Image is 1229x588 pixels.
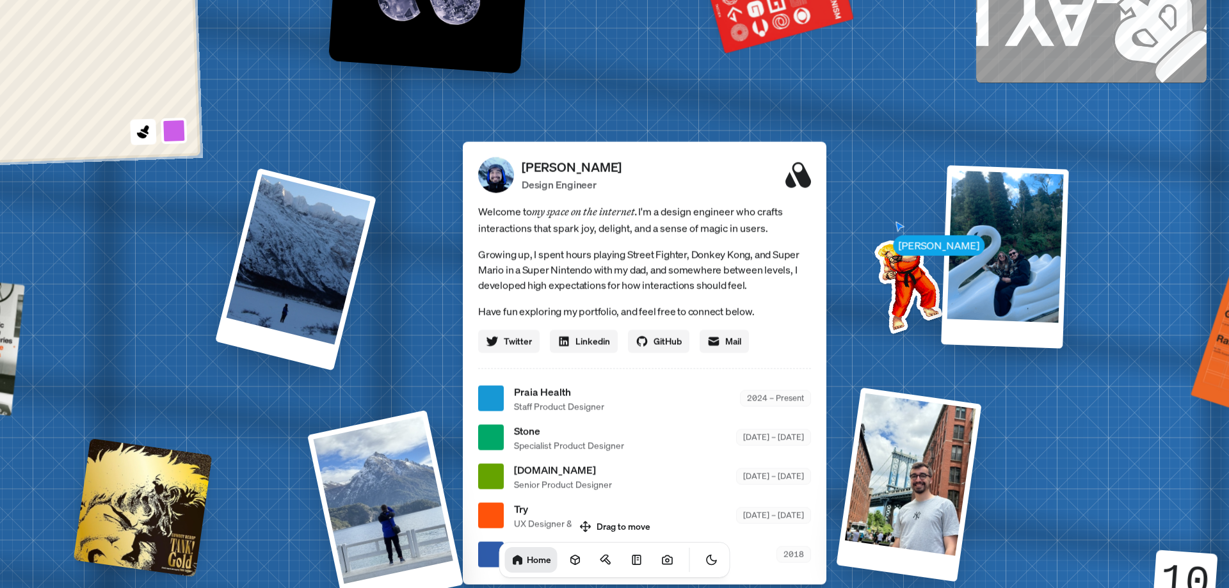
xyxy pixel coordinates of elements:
[478,157,514,193] img: Profile Picture
[504,335,532,348] span: Twitter
[736,468,811,484] div: [DATE] – [DATE]
[736,507,811,523] div: [DATE] – [DATE]
[700,330,749,353] a: Mail
[725,335,741,348] span: Mail
[841,218,970,347] img: Profile example
[522,157,622,177] p: [PERSON_NAME]
[478,246,811,292] p: Growing up, I spent hours playing Street Fighter, Donkey Kong, and Super Mario in a Super Nintend...
[654,335,682,348] span: GitHub
[776,546,811,562] div: 2018
[532,205,638,218] em: my space on the internet.
[628,330,689,353] a: GitHub
[550,330,618,353] a: Linkedin
[736,429,811,445] div: [DATE] – [DATE]
[699,547,725,573] button: Toggle Theme
[522,177,622,192] p: Design Engineer
[505,547,558,573] a: Home
[575,335,610,348] span: Linkedin
[527,553,551,566] h1: Home
[514,477,612,491] span: Senior Product Designer
[514,423,624,438] span: Stone
[740,390,811,406] div: 2024 – Present
[478,303,811,319] p: Have fun exploring my portfolio, and feel free to connect below.
[514,462,612,477] span: [DOMAIN_NAME]
[514,399,604,413] span: Staff Product Designer
[514,384,604,399] span: Praia Health
[514,501,621,516] span: Try
[478,330,540,353] a: Twitter
[514,438,624,452] span: Specialist Product Designer
[478,203,811,236] span: Welcome to I'm a design engineer who crafts interactions that spark joy, delight, and a sense of ...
